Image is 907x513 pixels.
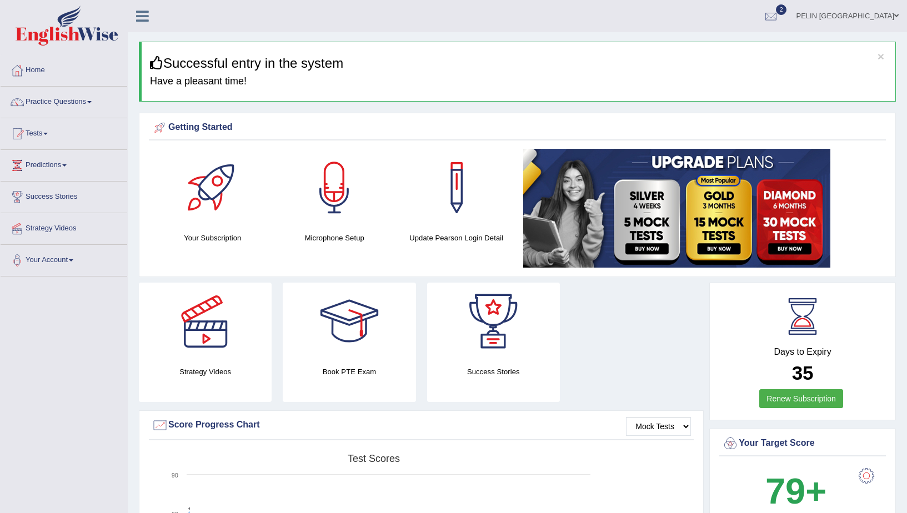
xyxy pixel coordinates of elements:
img: small5.jpg [523,149,830,268]
b: 79+ [765,471,826,511]
a: Renew Subscription [759,389,843,408]
h3: Successful entry in the system [150,56,887,71]
b: 35 [792,362,814,384]
div: Score Progress Chart [152,417,691,434]
button: × [878,51,884,62]
h4: Success Stories [427,366,560,378]
a: Strategy Videos [1,213,127,241]
tspan: Test scores [348,453,400,464]
h4: Days to Expiry [722,347,883,357]
text: 90 [172,472,178,479]
a: Home [1,55,127,83]
h4: Microphone Setup [279,232,390,244]
a: Practice Questions [1,87,127,114]
h4: Update Pearson Login Detail [401,232,512,244]
a: Tests [1,118,127,146]
h4: Book PTE Exam [283,366,415,378]
h4: Your Subscription [157,232,268,244]
div: Your Target Score [722,435,883,452]
a: Predictions [1,150,127,178]
h4: Strategy Videos [139,366,272,378]
span: 2 [776,4,787,15]
h4: Have a pleasant time! [150,76,887,87]
a: Your Account [1,245,127,273]
div: Getting Started [152,119,883,136]
a: Success Stories [1,182,127,209]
